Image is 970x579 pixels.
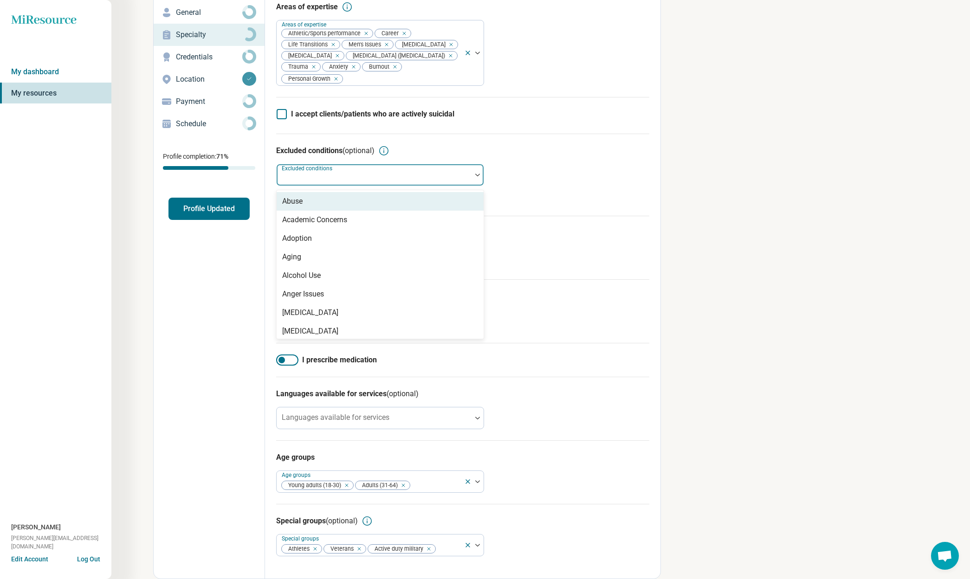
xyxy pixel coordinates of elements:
span: Men's Issues [342,40,384,49]
p: Payment [176,96,242,107]
a: General [154,1,265,24]
a: Credentials [154,46,265,68]
div: Adoption [282,233,312,244]
a: Specialty [154,24,265,46]
span: Personal Growth [282,75,333,84]
span: Athletes [282,545,312,553]
label: Areas of expertise [282,21,328,28]
div: Profile completion: [154,146,265,175]
span: [MEDICAL_DATA] [282,51,335,60]
button: Edit Account [11,554,48,564]
span: Life Transitions [282,40,330,49]
button: Profile Updated [168,198,250,220]
span: (optional) [387,389,419,398]
h3: Areas of expertise [276,1,338,13]
div: Abuse [282,196,303,207]
span: Adults (31-64) [356,481,401,490]
div: Aging [282,251,301,263]
span: Young adults (18-30) [282,481,344,490]
div: [MEDICAL_DATA] [282,326,338,337]
p: Schedule [176,118,242,129]
span: I prescribe medication [302,354,377,366]
h3: Excluded conditions [276,145,375,156]
p: Location [176,74,242,85]
button: Log Out [77,554,100,562]
span: [MEDICAL_DATA] [395,40,448,49]
span: [PERSON_NAME] [11,522,61,532]
div: Academic Concerns [282,214,347,225]
span: Veterans [324,545,356,553]
label: Languages available for services [282,413,389,422]
div: Open chat [931,542,959,570]
h3: Languages available for services [276,388,649,399]
span: Career [375,29,401,38]
div: Alcohol Use [282,270,321,281]
h3: Special groups [276,515,358,527]
p: Specialty [176,29,242,40]
span: [PERSON_NAME][EMAIL_ADDRESS][DOMAIN_NAME] [11,534,111,551]
span: Athletic/Sports performance [282,29,363,38]
span: 71 % [216,153,228,160]
a: Schedule [154,113,265,135]
span: [MEDICAL_DATA] ([MEDICAL_DATA]) [346,51,448,60]
a: Location [154,68,265,90]
label: Excluded conditions [282,165,334,172]
a: Payment [154,90,265,113]
span: Active duty military [368,545,426,553]
div: Anger Issues [282,289,324,300]
div: Profile completion [163,166,255,170]
span: (optional) [343,146,375,155]
label: Age groups [282,472,312,478]
span: I accept clients/patients who are actively suicidal [291,109,454,118]
span: (optional) [326,516,358,525]
div: [MEDICAL_DATA] [282,307,338,318]
span: Trauma [282,63,311,71]
label: Special groups [282,535,321,542]
p: General [176,7,242,18]
p: Credentials [176,51,242,63]
span: Burnout [362,63,392,71]
h3: Age groups [276,452,649,463]
span: Anxiety [323,63,351,71]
